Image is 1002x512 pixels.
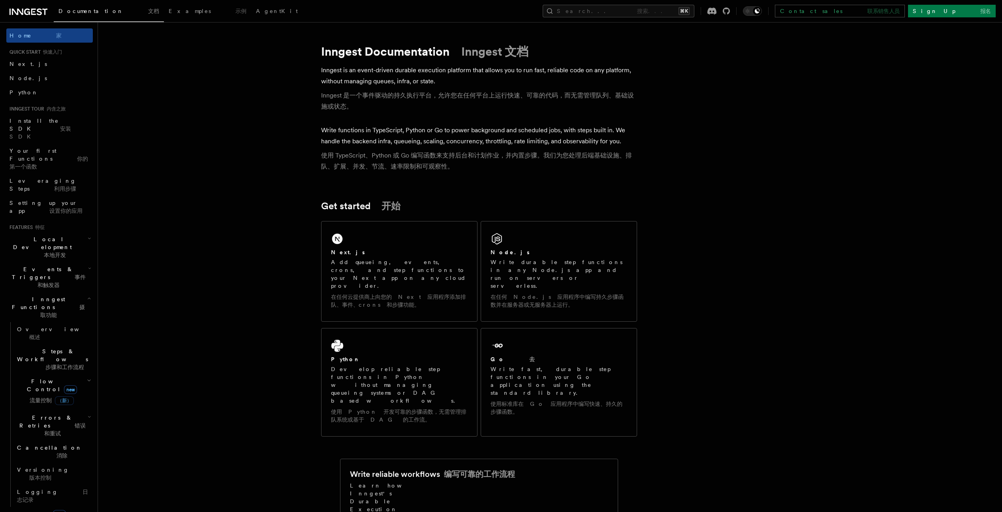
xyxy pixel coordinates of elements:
button: Steps & Workflows 步骤和工作流程 [14,344,93,374]
font: 联系销售人员 [867,8,900,14]
h2: Node.js [491,248,530,256]
button: Local Development 本地开发 [6,232,93,262]
font: Inngest 是一个事件驱动的持久执行平台，允许您在任何平台上运行快速、可靠的代码，而无需管理队列、基础设施或状态。 [321,92,634,110]
font: 在任何云提供商上向您的 Next 应用程序添加排队、事件、crons 和步骤功能。 [331,294,466,308]
span: Node.js [9,75,47,81]
a: Documentation 文档 [54,2,164,22]
span: Next.js [9,61,47,67]
span: Logging [17,489,88,503]
p: Develop reliable step functions in Python without managing queueing systems or DAG based workflows. [331,365,468,427]
a: Setting up your app 设置你的应用 [6,196,93,218]
span: Home [9,32,62,39]
span: （新） [55,396,74,405]
div: Inngest Functions 摄取功能 [6,322,93,507]
font: 开始 [382,200,400,212]
font: 流量控制 [30,397,74,403]
font: 使用 TypeScript、Python 或 Go 编写函数来支持后台和计划作业，并内置步骤。我们为您处理后端基础设施、排队、扩展、并发、节流、速率限制和可观察性。 [321,152,632,170]
button: Cancellation 消除 [14,441,93,463]
h2: Write reliable workflows [350,469,515,480]
font: 设置你的应用 [49,208,83,214]
span: Documentation [58,8,159,14]
p: Add queueing, events, crons, and step functions to your Next app on any cloud provider. [331,258,468,312]
span: Overview [17,326,111,340]
span: Features [6,224,45,231]
span: AgentKit [256,8,298,14]
a: Get started 开始 [321,201,400,212]
a: Node.js [6,71,93,85]
font: Inngest 文档 [461,44,528,58]
a: AgentKit [251,2,303,21]
font: 错误和重试 [44,422,86,437]
p: Write functions in TypeScript, Python or Go to power background and scheduled jobs, with steps bu... [321,125,637,175]
font: 快速入门 [43,49,62,55]
h2: Next.js [331,248,365,256]
span: new [64,385,77,394]
a: Home 家 [6,28,93,43]
a: Python [6,85,93,99]
span: Quick start [6,49,62,55]
span: Local Development [6,235,88,259]
span: Flow Control [14,377,87,407]
font: 编写可靠的工作流程 [444,469,515,479]
span: Examples [169,8,246,14]
font: 文档 [148,8,159,14]
span: Cancellation [14,444,94,459]
font: 使用标准库在 Go 应用程序中编写快速、持久的步骤函数。 [491,401,622,415]
font: 步骤和工作流程 [45,364,84,370]
font: 事件和触发器 [38,274,86,288]
font: 去 [529,356,535,362]
span: Leveraging Steps [9,178,76,192]
span: Inngest tour [6,106,66,112]
span: Inngest Functions [6,295,87,319]
a: Leveraging Steps 利用步骤 [6,174,93,196]
p: Write durable step functions in any Node.js app and run on servers or serverless. [491,258,627,312]
button: Events & Triggers 事件和触发器 [6,262,93,292]
h1: Inngest Documentation [321,44,637,58]
span: Steps & Workflows [14,347,100,371]
span: Your first Functions [9,148,88,170]
font: 版本控制 [29,474,51,481]
span: Versioning [17,467,81,481]
h2: Python [331,355,360,363]
span: Python [9,89,38,96]
span: Events & Triggers [6,265,88,289]
span: Errors & Retries [14,414,88,437]
font: 概述 [29,334,40,340]
button: Flow Controlnew流量控制（新） [14,374,93,411]
a: Next.js [6,57,93,71]
span: Setting up your app [9,200,83,214]
font: 使用 Python 开发可靠的步骤函数，无需管理排队系统或基于 DAG 的工作流。 [331,409,466,423]
font: 报名 [980,8,991,14]
a: Sign Up 报名 [908,5,996,17]
button: Toggle dark mode [743,6,762,16]
font: 在任何 Node.js 应用程序中编写持久步骤函数并在服务器或无服务器上运行。 [491,294,624,308]
button: Inngest Functions 摄取功能 [6,292,93,322]
button: Search... 搜索...⌘K [543,5,694,17]
font: 消除 [56,452,68,459]
a: Go 去Write fast, durable step functions in your Go application using the standard library.使用标准库在 G... [481,328,637,437]
a: Next.jsAdd queueing, events, crons, and step functions to your Next app on any cloud provider.在任何... [321,221,478,322]
a: PythonDevelop reliable step functions in Python without managing queueing systems or DAG based wo... [321,328,478,437]
font: 本地开发 [44,252,66,258]
a: Versioning 版本控制 [14,463,93,485]
h2: Go [491,355,535,363]
font: 特征 [35,225,45,230]
p: Inngest is an event-driven durable execution platform that allows you to run fast, reliable code ... [321,65,637,115]
font: 内含之旅 [47,106,66,112]
a: Contact sales 联系销售人员 [775,5,905,17]
button: Errors & Retries 错误和重试 [14,411,93,441]
font: 示例 [235,8,246,14]
kbd: ⌘K [679,7,690,15]
font: 搜索... [637,8,667,14]
a: Your first Functions 你的第一个函数 [6,144,93,174]
span: Install the SDK [9,118,71,140]
a: Install the SDK 安装 SDK [6,114,93,144]
a: Logging 日志记录 [14,485,93,507]
a: Node.jsWrite durable step functions in any Node.js app and run on servers or serverless.在任何 Node.... [481,221,637,322]
font: 利用步骤 [54,186,76,192]
a: Examples 示例 [164,2,251,21]
p: Write fast, durable step functions in your Go application using the standard library. [491,365,627,419]
font: 家 [56,32,62,39]
a: Overview 概述 [14,322,93,344]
